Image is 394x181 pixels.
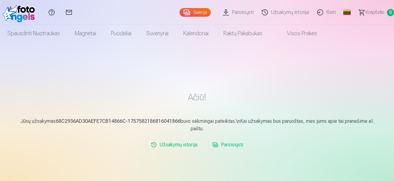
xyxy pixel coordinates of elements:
b: 68C2936AD30AEFE7CB14866C-1757582186816041866 [56,118,180,124]
img: /fa2 [2,2,38,22]
a: Užsakymų istorija [148,139,200,151]
a: Raktų pakabukas [216,25,270,42]
span: Krepšelis [366,9,384,16]
p: Jūsų užsakymas buvo sėkmingai pateiktas.\nKai užsakymas bus paruoštas, mes jums apie tai pranešim... [17,118,378,132]
a: Visos prekės [270,25,324,42]
a: Parsisiųsti [210,139,246,151]
a: Puodeliai [104,25,139,42]
a: Galerija [180,8,211,17]
a: Magnetai [67,25,104,42]
a: Suvenyrai [139,25,176,42]
span: 0 [387,9,394,16]
a: Kalendoriai [176,25,216,42]
h1: Ačiū! [17,92,378,103]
